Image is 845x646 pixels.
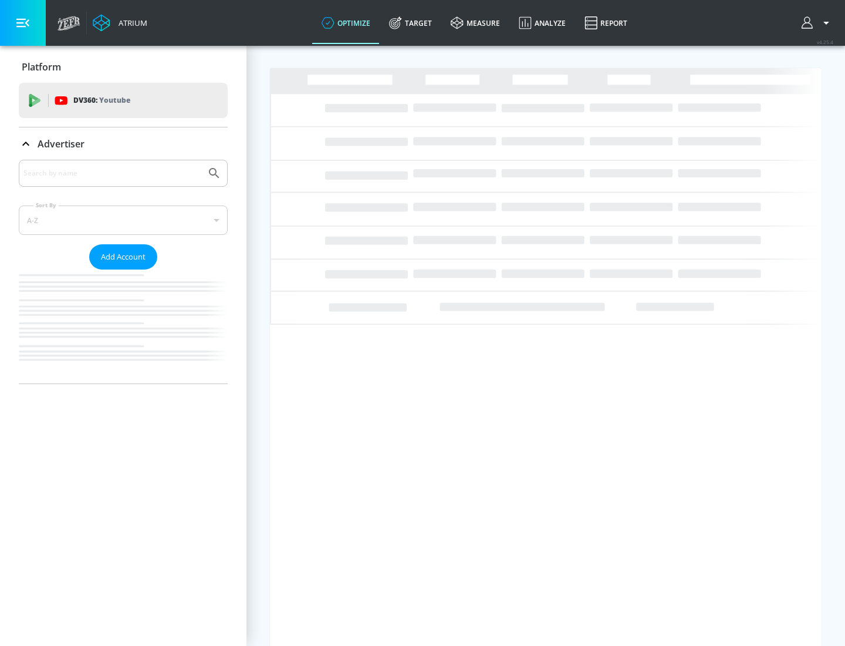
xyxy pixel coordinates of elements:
[380,2,441,44] a: Target
[23,166,201,181] input: Search by name
[33,201,59,209] label: Sort By
[19,127,228,160] div: Advertiser
[441,2,509,44] a: measure
[19,206,228,235] div: A-Z
[73,94,130,107] p: DV360:
[93,14,147,32] a: Atrium
[22,60,61,73] p: Platform
[817,39,833,45] span: v 4.25.4
[114,18,147,28] div: Atrium
[19,270,228,383] nav: list of Advertiser
[101,250,146,264] span: Add Account
[99,94,130,106] p: Youtube
[38,137,84,150] p: Advertiser
[19,83,228,118] div: DV360: Youtube
[19,160,228,383] div: Advertiser
[19,51,228,83] div: Platform
[89,244,157,270] button: Add Account
[312,2,380,44] a: optimize
[575,2,637,44] a: Report
[509,2,575,44] a: Analyze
